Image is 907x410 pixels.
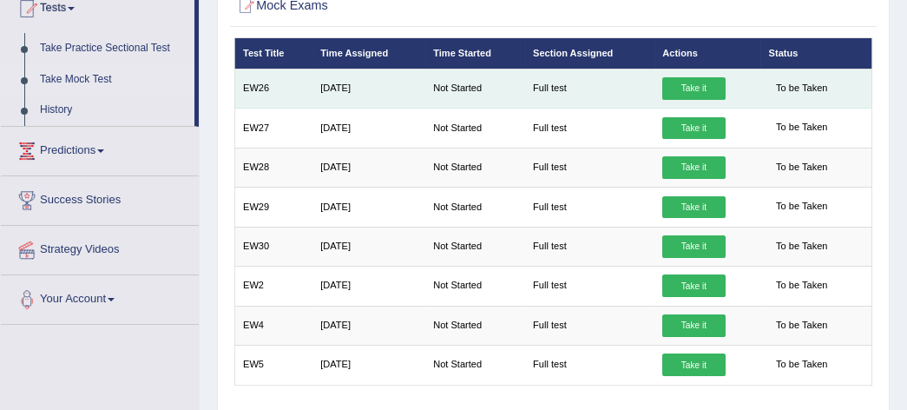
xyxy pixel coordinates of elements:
[1,127,199,170] a: Predictions
[312,227,425,266] td: [DATE]
[312,38,425,69] th: Time Assigned
[312,306,425,345] td: [DATE]
[662,196,725,219] a: Take it
[234,188,312,227] td: EW29
[769,77,835,100] span: To be Taken
[425,227,525,266] td: Not Started
[425,38,525,69] th: Time Started
[654,38,760,69] th: Actions
[662,235,725,258] a: Take it
[1,176,199,220] a: Success Stories
[525,69,654,108] td: Full test
[769,275,835,298] span: To be Taken
[525,109,654,148] td: Full test
[1,226,199,269] a: Strategy Videos
[234,38,312,69] th: Test Title
[32,95,194,126] a: History
[662,156,725,179] a: Take it
[769,354,835,377] span: To be Taken
[769,314,835,337] span: To be Taken
[425,346,525,385] td: Not Started
[32,33,194,64] a: Take Practice Sectional Test
[234,346,312,385] td: EW5
[234,227,312,266] td: EW30
[662,314,725,337] a: Take it
[662,117,725,140] a: Take it
[662,354,725,376] a: Take it
[312,148,425,187] td: [DATE]
[425,109,525,148] td: Not Started
[234,148,312,187] td: EW28
[425,306,525,345] td: Not Started
[525,227,654,266] td: Full test
[760,38,872,69] th: Status
[312,109,425,148] td: [DATE]
[312,267,425,306] td: [DATE]
[234,267,312,306] td: EW2
[525,188,654,227] td: Full test
[525,148,654,187] td: Full test
[769,196,835,219] span: To be Taken
[234,306,312,345] td: EW4
[32,64,194,96] a: Take Mock Test
[425,188,525,227] td: Not Started
[769,156,835,179] span: To be Taken
[525,267,654,306] td: Full test
[662,77,725,100] a: Take it
[234,69,312,108] td: EW26
[662,274,725,297] a: Take it
[312,69,425,108] td: [DATE]
[425,267,525,306] td: Not Started
[769,235,835,258] span: To be Taken
[525,38,654,69] th: Section Assigned
[425,148,525,187] td: Not Started
[234,109,312,148] td: EW27
[1,275,199,319] a: Your Account
[425,69,525,108] td: Not Started
[769,117,835,140] span: To be Taken
[525,346,654,385] td: Full test
[312,346,425,385] td: [DATE]
[312,188,425,227] td: [DATE]
[525,306,654,345] td: Full test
